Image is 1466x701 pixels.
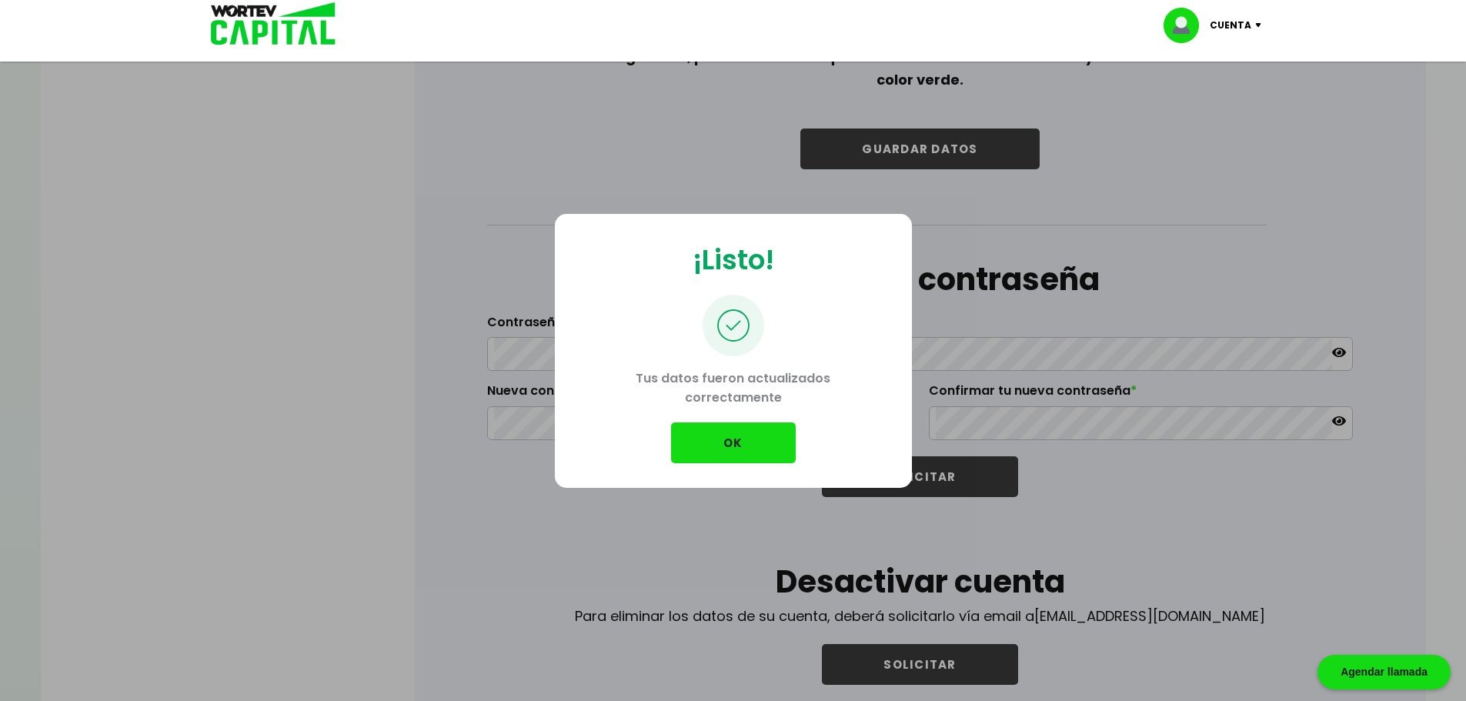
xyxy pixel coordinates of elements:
[579,356,887,422] p: Tus datos fueron actualizados correctamente
[693,239,774,281] p: ¡Listo!
[671,422,796,463] button: OK
[1317,655,1451,689] div: Agendar llamada
[703,295,764,356] img: palomita
[1210,14,1251,37] p: Cuenta
[1251,23,1272,28] img: icon-down
[1164,8,1210,43] img: profile-image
